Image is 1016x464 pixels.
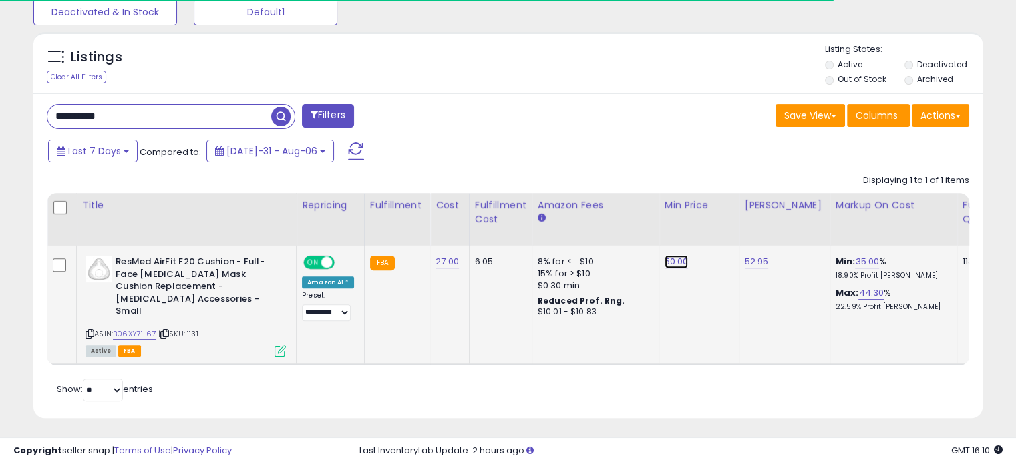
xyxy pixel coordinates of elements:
div: 15% for > $10 [538,268,649,280]
h5: Listings [71,48,122,67]
div: ASIN: [86,256,286,355]
label: Active [838,59,862,70]
label: Out of Stock [838,73,886,85]
small: Amazon Fees. [538,212,546,224]
a: 50.00 [665,255,689,268]
small: FBA [370,256,395,270]
div: Preset: [302,291,354,321]
a: 52.95 [745,255,769,268]
span: All listings currently available for purchase on Amazon [86,345,116,357]
span: [DATE]-31 - Aug-06 [226,144,317,158]
div: 113 [963,256,1004,268]
p: Listing States: [825,43,983,56]
div: % [836,287,947,312]
b: ResMed AirFit F20 Cushion - Full-Face [MEDICAL_DATA] Mask Cushion Replacement - [MEDICAL_DATA] Ac... [116,256,278,321]
span: 2025-08-15 16:10 GMT [951,444,1003,457]
button: [DATE]-31 - Aug-06 [206,140,334,162]
div: Clear All Filters [47,71,106,83]
div: Repricing [302,198,359,212]
div: $10.01 - $10.83 [538,306,649,318]
p: 18.90% Profit [PERSON_NAME] [836,271,947,280]
button: Filters [302,104,354,128]
div: Amazon Fees [538,198,653,212]
div: Last InventoryLab Update: 2 hours ago. [359,445,1003,457]
div: Title [82,198,291,212]
span: Columns [856,109,898,122]
div: Fulfillment [370,198,424,212]
span: | SKU: 1131 [158,328,198,339]
div: % [836,256,947,280]
div: Cost [436,198,464,212]
p: 22.59% Profit [PERSON_NAME] [836,302,947,312]
a: B06XY71L67 [113,328,156,340]
a: Terms of Use [114,444,171,457]
div: seller snap | | [13,445,232,457]
button: Save View [776,104,845,127]
div: Fulfillment Cost [475,198,526,226]
div: 8% for <= $10 [538,256,649,268]
div: 6.05 [475,256,522,268]
button: Columns [847,104,910,127]
button: Last 7 Days [48,140,138,162]
b: Min: [836,255,856,268]
a: 27.00 [436,255,459,268]
a: 35.00 [855,255,879,268]
span: FBA [118,345,141,357]
th: The percentage added to the cost of goods (COGS) that forms the calculator for Min & Max prices. [830,193,957,246]
span: ON [305,257,321,268]
div: Amazon AI * [302,276,354,288]
div: Min Price [665,198,733,212]
b: Max: [836,286,859,299]
button: Actions [912,104,969,127]
a: Privacy Policy [173,444,232,457]
span: Show: entries [57,383,153,395]
div: $0.30 min [538,280,649,292]
b: Reduced Prof. Rng. [538,295,625,306]
span: Last 7 Days [68,144,121,158]
div: [PERSON_NAME] [745,198,824,212]
div: Markup on Cost [836,198,951,212]
div: Displaying 1 to 1 of 1 items [863,174,969,187]
a: 44.30 [858,286,884,300]
label: Archived [916,73,953,85]
img: 313v7Pz7FBL._SL40_.jpg [86,256,112,282]
span: Compared to: [140,146,201,158]
label: Deactivated [916,59,967,70]
strong: Copyright [13,444,62,457]
span: OFF [333,257,354,268]
div: Fulfillable Quantity [963,198,1009,226]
